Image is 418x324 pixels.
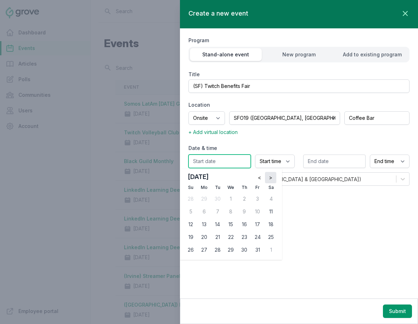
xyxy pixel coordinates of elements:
div: Choose Tuesday, October 28th, 2025 [212,244,223,256]
div: Choose Thursday, October 23rd, 2025 [239,231,250,243]
div: Choose Sunday, October 12th, 2025 [185,219,197,230]
div: Choose Saturday, October 18th, 2025 [265,219,277,230]
div: Add to existing program [336,51,408,58]
div: month 2025-10 [184,193,278,257]
div: Tu [212,182,223,193]
div: Sa [265,182,277,193]
div: Choose Saturday, October 25th, 2025 [265,231,277,243]
label: Program [188,37,409,44]
div: Choose Thursday, October 30th, 2025 [239,244,250,256]
span: > [269,174,272,181]
div: Choose Friday, October 31st, 2025 [252,244,263,256]
div: Choose Friday, October 24th, 2025 [252,231,263,243]
div: Not available Wednesday, October 1st, 2025 [225,193,237,205]
div: Th [239,182,250,193]
button: Previous Month [254,172,265,183]
div: Choose Wednesday, October 22nd, 2025 [225,231,237,243]
label: Location [188,101,409,108]
div: Stand-alone event [190,51,262,58]
div: Not available Tuesday, October 7th, 2025 [212,206,223,217]
label: Title [188,71,409,78]
div: Fr [252,182,263,193]
div: Choose Tuesday, October 14th, 2025 [212,219,223,230]
div: Choose Friday, October 17th, 2025 [252,219,263,230]
div: Choose Wednesday, October 29th, 2025 [225,244,237,256]
div: Not available Tuesday, September 30th, 2025 [212,193,223,205]
div: Choose Sunday, October 26th, 2025 [185,244,197,256]
div: Not available Sunday, October 5th, 2025 [185,206,197,217]
h2: Create a new event [188,9,248,18]
div: Not available Friday, October 10th, 2025 [252,206,263,217]
div: [DATE] [188,172,278,182]
div: Choose Thursday, October 16th, 2025 [239,219,250,230]
span: + Add virtual location [188,129,238,135]
input: Start date [188,155,251,168]
div: Not available Friday, October 3rd, 2025 [252,193,263,205]
div: We [225,182,237,193]
div: Choose Saturday, November 1st, 2025 [265,244,277,256]
div: Choose Monday, October 13th, 2025 [199,219,210,230]
div: Not available Saturday, October 4th, 2025 [265,193,277,205]
input: End date [303,155,366,168]
div: Choose Tuesday, October 21st, 2025 [212,231,223,243]
div: Not available Monday, October 6th, 2025 [199,206,210,217]
div: New program [263,51,335,58]
div: Su [185,182,197,193]
button: Next Month [265,172,276,183]
div: Not available Sunday, September 28th, 2025 [185,193,197,205]
div: Choose Wednesday, October 15th, 2025 [225,219,237,230]
label: Date & time [188,145,409,152]
button: Submit [383,305,412,318]
span: < [258,174,261,181]
div: Mo [199,182,210,193]
div: Not available Thursday, October 9th, 2025 [239,206,250,217]
input: Room [344,111,409,125]
div: Not available Thursday, October 2nd, 2025 [239,193,250,205]
div: Choose Monday, October 27th, 2025 [199,244,210,256]
div: Not available Wednesday, October 8th, 2025 [225,206,237,217]
div: Not available Monday, September 29th, 2025 [199,193,210,205]
div: Choose Saturday, October 11th, 2025 [265,206,277,217]
div: Choose Sunday, October 19th, 2025 [185,231,197,243]
div: Choose Monday, October 20th, 2025 [199,231,210,243]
